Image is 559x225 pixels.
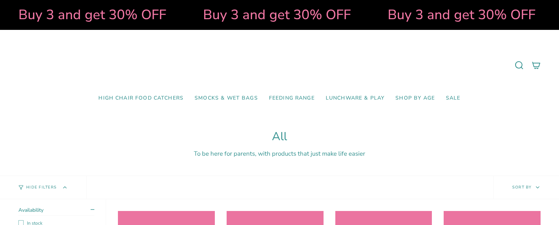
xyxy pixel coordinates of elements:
[320,90,390,107] a: Lunchware & Play
[269,95,315,101] span: Feeding Range
[512,184,532,190] span: Sort by
[326,95,384,101] span: Lunchware & Play
[189,90,263,107] a: Smocks & Wet Bags
[493,176,559,199] button: Sort by
[390,90,440,107] a: Shop by Age
[216,41,343,90] a: Mumma’s Little Helpers
[98,95,184,101] span: High Chair Food Catchers
[395,95,435,101] span: Shop by Age
[18,130,541,143] h1: All
[446,95,461,101] span: SALE
[93,90,189,107] a: High Chair Food Catchers
[26,186,57,190] span: Hide Filters
[18,207,43,214] span: Availability
[362,6,510,24] strong: Buy 3 and get 30% OFF
[195,95,258,101] span: Smocks & Wet Bags
[178,6,325,24] strong: Buy 3 and get 30% OFF
[440,90,466,107] a: SALE
[18,207,94,216] summary: Availability
[263,90,320,107] a: Feeding Range
[194,149,365,158] span: To be here for parents, with products that just make life easier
